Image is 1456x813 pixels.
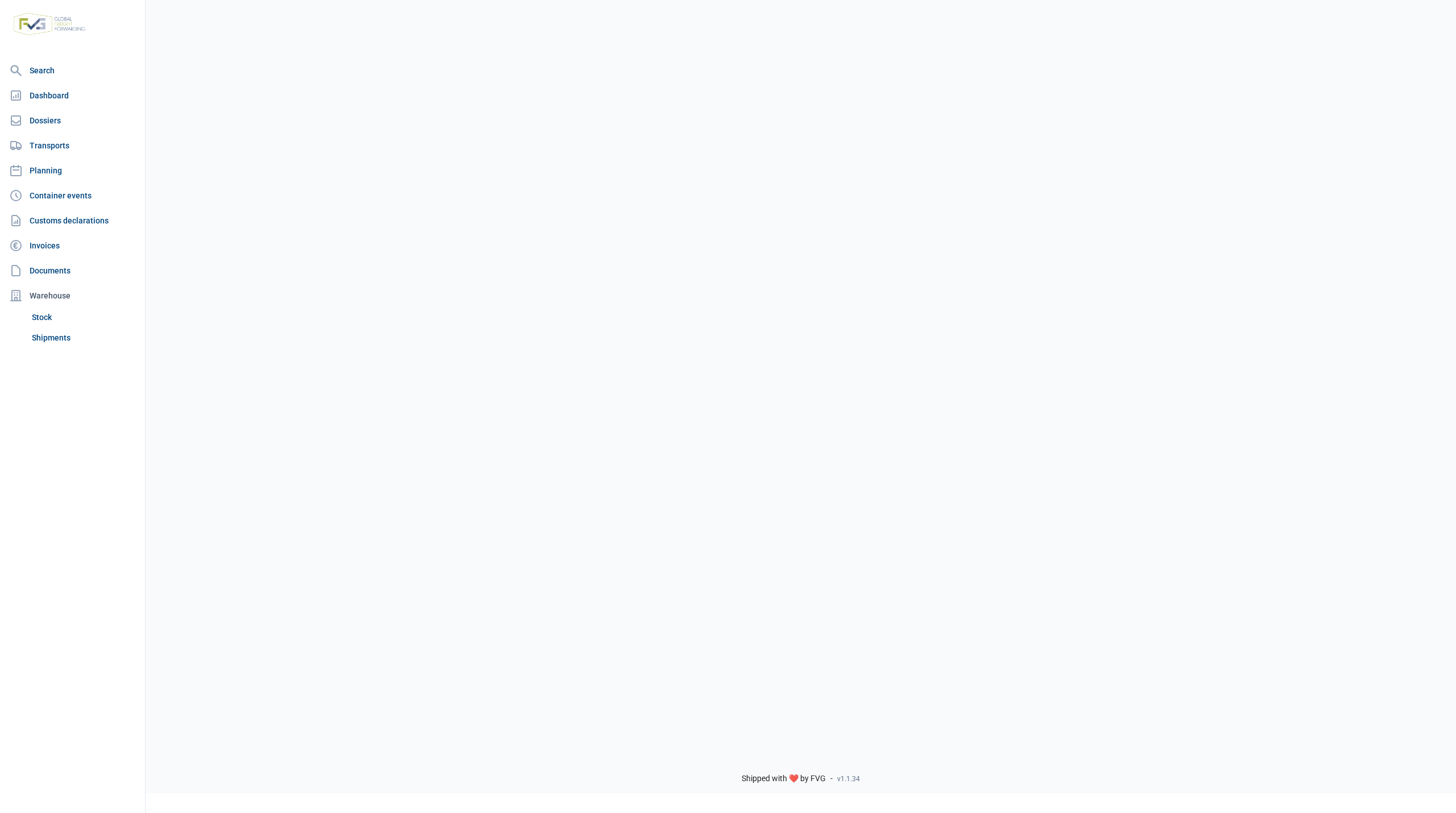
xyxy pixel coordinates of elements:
a: Customs declarations [5,209,140,232]
span: Shipped with ❤️ by FVG [742,774,826,784]
a: Search [5,59,140,82]
img: FVG - Global freight forwarding [9,9,90,40]
div: Warehouse [5,284,140,307]
a: Shipments [27,327,140,348]
a: Invoices [5,234,140,257]
a: Documents [5,259,140,282]
a: Transports [5,134,140,157]
a: Dashboard [5,84,140,107]
a: Dossiers [5,109,140,132]
span: - [830,774,833,784]
span: v1.1.34 [837,774,860,783]
a: Stock [27,307,140,327]
a: Container events [5,184,140,207]
a: Planning [5,159,140,182]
